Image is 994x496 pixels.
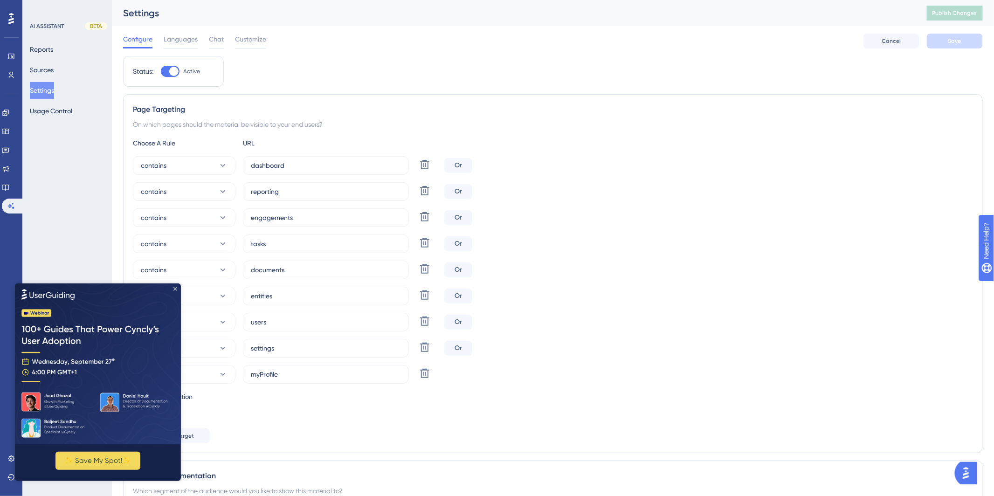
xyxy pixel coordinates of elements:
span: Customize [235,34,266,45]
button: Cancel [863,34,919,48]
button: contains [133,287,235,305]
div: URL [243,138,345,149]
div: Or [444,341,472,356]
span: contains [141,238,166,249]
input: yourwebsite.com/path [251,239,401,249]
button: contains [133,208,235,227]
div: Status: [133,66,153,77]
div: Audience Segmentation [133,470,973,482]
button: Usage Control [30,103,72,119]
button: contains [133,261,235,279]
button: contains [133,365,235,384]
span: Active [183,68,200,75]
input: yourwebsite.com/path [251,213,401,223]
div: Or [444,289,472,303]
div: Close Preview [159,4,162,7]
div: AI ASSISTANT [30,22,64,30]
button: contains [133,156,235,175]
button: Reports [30,41,53,58]
button: contains [133,234,235,253]
div: Targeting Condition [133,391,973,402]
span: Chat [209,34,224,45]
span: Cancel [882,37,901,45]
div: Or [444,315,472,330]
div: Or [444,184,472,199]
input: yourwebsite.com/path [251,265,401,275]
div: Page Targeting [133,104,973,115]
input: yourwebsite.com/path [251,317,401,327]
button: Settings [30,82,54,99]
div: On which pages should the material be visible to your end users? [133,119,973,130]
button: Save [927,34,983,48]
span: Languages [164,34,198,45]
input: yourwebsite.com/path [251,160,401,171]
button: contains [133,182,235,201]
span: Need Help? [22,2,58,14]
input: yourwebsite.com/path [251,343,401,353]
div: Settings [123,7,904,20]
span: Configure [123,34,152,45]
input: yourwebsite.com/path [251,291,401,301]
input: yourwebsite.com/path [251,186,401,197]
div: Or [444,210,472,225]
div: Choose A Rule [133,138,235,149]
button: Publish Changes [927,6,983,21]
div: Or [444,158,472,173]
button: contains [133,339,235,358]
iframe: UserGuiding AI Assistant Launcher [955,459,983,487]
div: BETA [85,22,107,30]
span: Publish Changes [932,9,977,17]
span: contains [141,160,166,171]
button: Sources [30,62,54,78]
div: Or [444,262,472,277]
button: ✨ Save My Spot!✨ [41,168,125,186]
div: Or [444,236,472,251]
span: Save [948,37,961,45]
input: yourwebsite.com/path [251,369,401,379]
span: contains [141,212,166,223]
span: contains [141,264,166,276]
button: contains [133,313,235,331]
span: contains [141,186,166,197]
